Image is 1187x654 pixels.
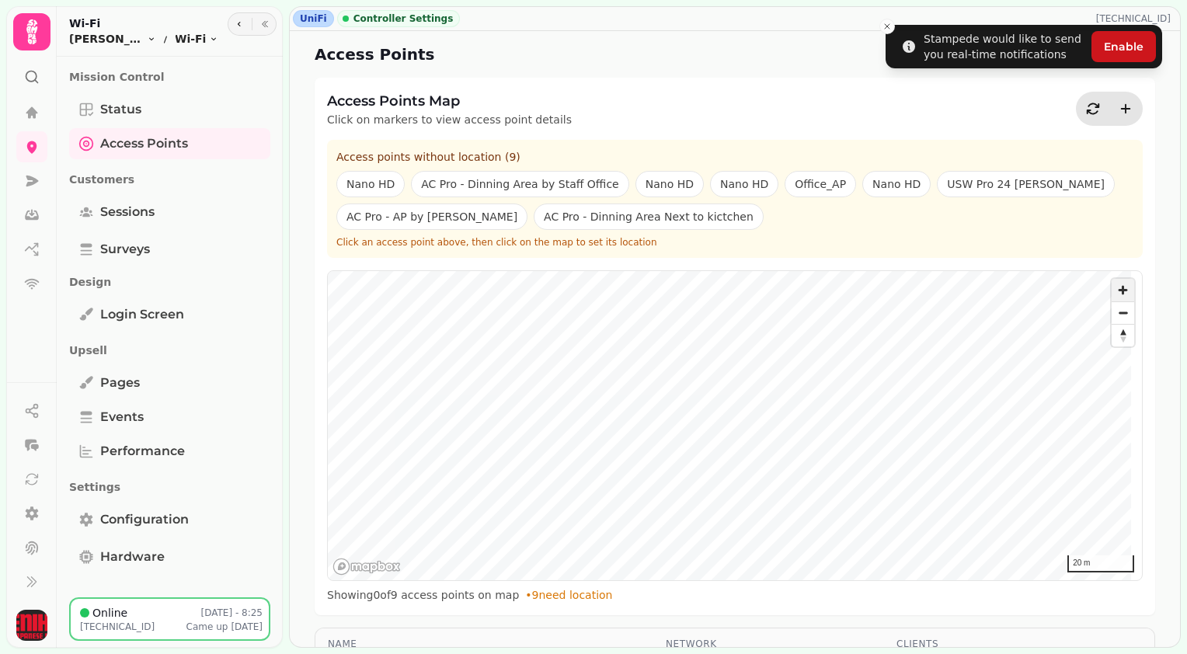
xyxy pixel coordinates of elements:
span: • 9 need location [525,589,612,601]
span: Controller Settings [353,12,454,25]
div: Showing 0 of 9 access points on map [327,587,1143,603]
a: Mapbox logo [332,558,401,576]
button: User avatar [13,610,50,641]
a: Hardware [69,541,270,572]
span: Performance [100,442,185,461]
p: [DATE] - 8:25 [201,607,263,619]
button: Zoom in [1112,279,1134,301]
button: AC Pro - Dinning Area Next to kictchen [534,204,764,230]
p: Click an access point above, then click on the map to set its location [336,236,1133,249]
a: Performance [69,436,270,467]
span: Came up [186,621,228,632]
h3: Access Points Map [327,90,572,112]
div: Stampede would like to send you real-time notifications [924,31,1085,62]
canvas: Map [328,271,1131,580]
button: Reset bearing to north [1112,324,1134,346]
button: Nano HD [862,171,931,197]
button: AC Pro - Dinning Area by Staff Office [411,171,628,197]
button: AC Pro - AP by [PERSON_NAME] [336,204,527,230]
p: Access points without location ( 9 ) [336,149,1133,165]
button: Enable [1091,31,1156,62]
button: Wi-Fi [175,31,218,47]
span: Configuration [100,510,189,529]
p: [TECHNICAL_ID] [80,621,155,633]
nav: Tabs [57,57,283,597]
button: USW Pro 24 [PERSON_NAME] [937,171,1115,197]
span: [PERSON_NAME] [69,31,144,47]
div: Name [328,638,641,650]
p: Customers [69,165,270,193]
div: UniFi [293,10,334,27]
nav: breadcrumb [69,31,218,47]
button: Zoom out [1112,301,1134,324]
button: Nano HD [336,171,405,197]
p: [TECHNICAL_ID] [1096,12,1177,25]
a: Configuration [69,504,270,535]
span: Hardware [100,548,165,566]
p: Online [92,605,127,621]
span: Surveys [100,240,150,259]
span: Events [100,408,144,426]
img: User avatar [16,610,47,641]
button: Online[DATE] - 8:25[TECHNICAL_ID]Came up[DATE] [69,597,270,641]
p: Mission Control [69,63,270,91]
span: Access Points [100,134,188,153]
button: Close toast [879,19,895,34]
p: Upsell [69,336,270,364]
div: Network [666,638,872,650]
span: Sessions [100,203,155,221]
p: Click on markers to view access point details [327,112,572,127]
a: Pages [69,367,270,398]
div: 20 m [1067,555,1134,572]
p: Design [69,268,270,296]
button: [PERSON_NAME] [69,31,156,47]
button: Office_AP [785,171,856,197]
h2: Wi-Fi [69,16,218,31]
button: Nano HD [710,171,778,197]
button: Add access point [1110,93,1141,124]
span: Pages [100,374,140,392]
div: Clients [896,638,1018,650]
a: Sessions [69,197,270,228]
a: Events [69,402,270,433]
p: Settings [69,473,270,501]
a: Login screen [69,299,270,330]
span: Reset bearing to north [1112,325,1134,346]
span: Status [100,100,141,119]
a: Access Points [69,128,270,159]
span: [DATE] [231,621,263,632]
span: Login screen [100,305,184,324]
a: Surveys [69,234,270,265]
h2: Access Points [315,43,613,65]
a: Status [69,94,270,125]
button: Nano HD [635,171,704,197]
